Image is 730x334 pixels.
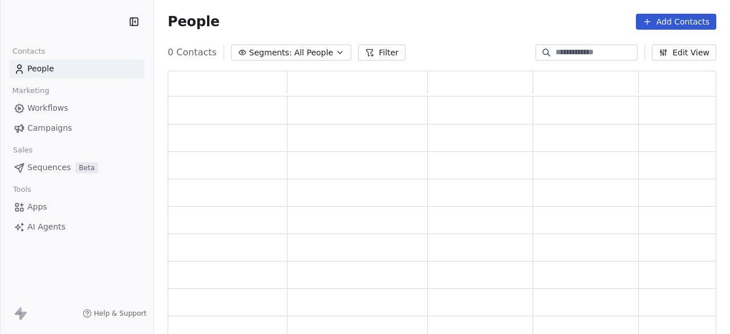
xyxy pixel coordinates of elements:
[27,221,66,233] span: AI Agents
[8,181,36,198] span: Tools
[7,43,50,60] span: Contacts
[9,99,144,118] a: Workflows
[7,82,54,99] span: Marketing
[75,162,98,174] span: Beta
[294,47,333,59] span: All People
[94,309,147,318] span: Help & Support
[27,162,71,174] span: Sequences
[27,102,68,114] span: Workflows
[8,142,38,159] span: Sales
[9,198,144,216] a: Apps
[83,309,147,318] a: Help & Support
[27,201,47,213] span: Apps
[168,46,217,59] span: 0 Contacts
[249,47,292,59] span: Segments:
[636,14,716,30] button: Add Contacts
[9,158,144,177] a: SequencesBeta
[168,13,220,30] span: People
[9,119,144,138] a: Campaigns
[652,45,716,61] button: Edit View
[27,63,54,75] span: People
[27,122,72,134] span: Campaigns
[358,45,405,61] button: Filter
[9,59,144,78] a: People
[9,218,144,236] a: AI Agents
